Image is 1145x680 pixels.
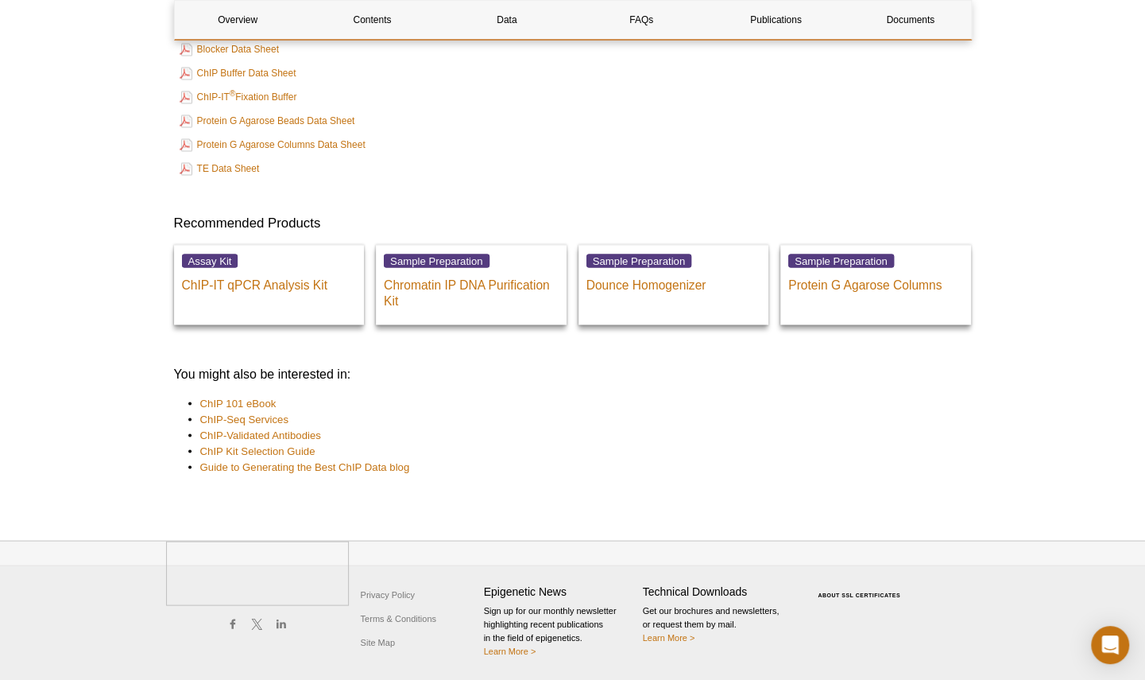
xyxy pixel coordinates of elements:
[166,541,349,605] img: Active Motif,
[309,1,435,39] a: Contents
[484,585,635,598] h4: Epigenetic News
[788,254,894,267] span: Sample Preparation
[780,244,971,324] a: Sample Preparation Protein G Agarose Columns
[230,89,235,98] sup: ®
[180,40,279,59] a: Blocker Data Sheet
[643,604,794,644] p: Get our brochures and newsletters, or request them by mail.
[180,64,296,83] a: ChIP Buffer Data Sheet
[182,254,238,267] span: Assay Kit
[578,244,769,324] a: Sample Preparation Dounce Homogenizer
[586,269,761,293] p: Dounce Homogenizer
[180,159,260,178] a: TE Data Sheet
[443,1,570,39] a: Data
[484,604,635,658] p: Sign up for our monthly newsletter highlighting recent publications in the field of epigenetics.
[174,364,972,383] h3: You might also be interested in:
[1091,626,1129,664] div: Open Intercom Messenger
[484,646,536,655] a: Learn More >
[788,269,963,293] p: Protein G Agarose Columns
[180,135,366,154] a: Protein G Agarose Columns Data Sheet
[357,606,440,630] a: Terms & Conditions
[357,582,419,606] a: Privacy Policy
[643,632,695,642] a: Learn More >
[200,395,277,411] a: ChIP 101 eBook
[200,443,315,459] a: ChIP Kit Selection Guide
[182,269,357,293] p: ChIP-IT qPCR Analysis Kit
[384,269,559,309] p: Chromatin IP DNA Purification Kit
[384,254,489,267] span: Sample Preparation
[643,585,794,598] h4: Technical Downloads
[357,630,399,654] a: Site Map
[578,1,704,39] a: FAQs
[174,213,972,232] h3: Recommended Products
[200,411,288,427] a: ChIP-Seq Services
[174,244,365,324] a: Assay Kit ChIP-IT qPCR Analysis Kit
[847,1,973,39] a: Documents
[818,592,900,597] a: ABOUT SSL CERTIFICATES
[180,111,355,130] a: Protein G Agarose Beads Data Sheet
[200,459,410,475] a: Guide to Generating the Best ChIP Data blog
[376,244,567,324] a: Sample Preparation Chromatin IP DNA Purification Kit
[586,254,692,267] span: Sample Preparation
[802,569,921,604] table: Click to Verify - This site chose Symantec SSL for secure e-commerce and confidential communicati...
[713,1,839,39] a: Publications
[180,87,297,107] a: ChIP-IT®Fixation Buffer
[200,427,321,443] a: ChIP-Validated Antibodies
[175,1,301,39] a: Overview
